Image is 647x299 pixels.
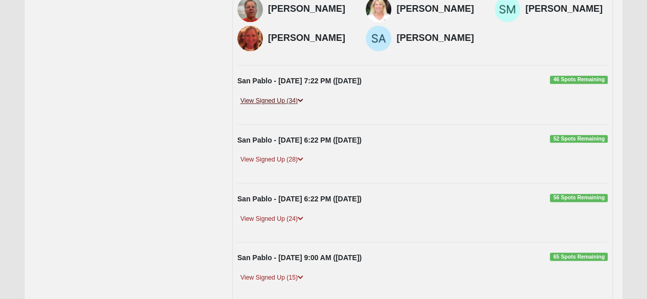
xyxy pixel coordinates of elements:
h4: [PERSON_NAME] [268,33,351,44]
span: 56 Spots Remaining [550,194,608,202]
strong: San Pablo - [DATE] 6:22 PM ([DATE]) [237,195,362,203]
img: Susie Ament [366,26,391,51]
img: Shannon Raikes [237,26,263,51]
a: View Signed Up (34) [237,96,306,106]
h4: [PERSON_NAME] [268,4,351,15]
h4: [PERSON_NAME] [525,4,608,15]
h4: [PERSON_NAME] [396,33,479,44]
span: 65 Spots Remaining [550,252,608,261]
span: 46 Spots Remaining [550,76,608,84]
strong: San Pablo - [DATE] 9:00 AM ([DATE]) [237,254,362,262]
h4: [PERSON_NAME] [396,4,479,15]
a: View Signed Up (28) [237,154,306,165]
a: View Signed Up (24) [237,214,306,224]
a: View Signed Up (15) [237,272,306,283]
strong: San Pablo - [DATE] 7:22 PM ([DATE]) [237,77,362,85]
strong: San Pablo - [DATE] 6:22 PM ([DATE]) [237,136,362,144]
span: 52 Spots Remaining [550,135,608,143]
